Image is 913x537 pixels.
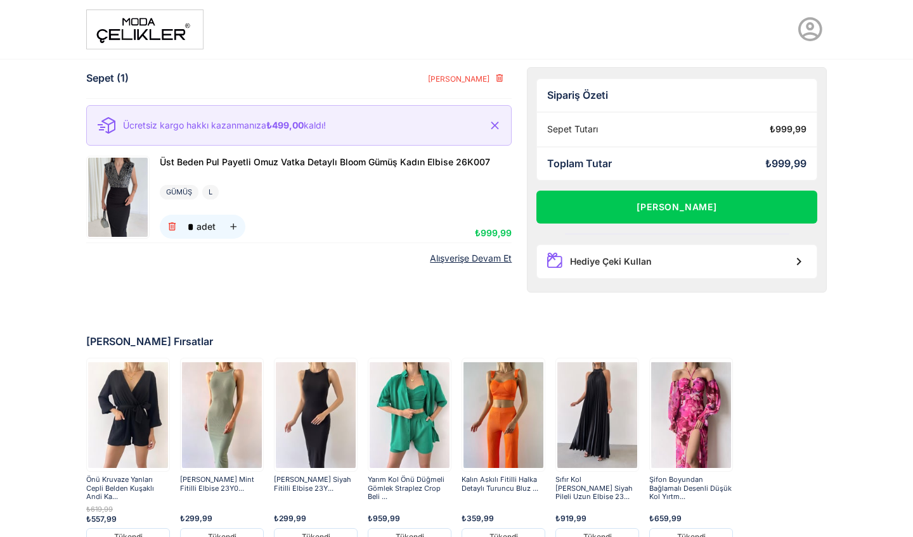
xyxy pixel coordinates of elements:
[536,191,817,224] button: [PERSON_NAME]
[184,215,197,239] input: adet
[202,185,219,199] div: L
[370,360,450,470] img: pietro-uclu-takim-23y000505-e1b0a8.jpg
[86,336,827,348] div: [PERSON_NAME] Fırsatlar
[86,505,170,514] div: ₺619,99
[765,158,806,170] div: ₺999,99
[123,120,326,130] p: Ücretsiz kargo hakkı kazanmanıza kaldı!
[160,185,198,199] div: GÜMÜŞ
[274,476,358,500] a: [PERSON_NAME] Siyah Fitilli Elbise 23Y...
[180,514,264,523] div: ₺299,99
[547,124,598,135] div: Sepet Tutarı
[649,476,733,500] a: Şifon Boyundan Bağlamalı Desenli Düşük Kol Yırtm...
[651,360,731,470] img: sister-elbise-22y000395-4ca5-9.jpg
[274,514,358,523] div: ₺299,99
[555,476,639,500] a: Sıfır Kol [PERSON_NAME] Siyah Pileli Uzun Elbise 23...
[368,476,451,500] a: Yarım Kol Önü Düğmeli Gömlek Straplez Crop Beli ...
[160,156,490,170] a: Üst Beden Pul Payetli Omuz Vatka Detaylı Bloom Gümüş Kadın Elbise 26K007
[197,222,216,231] div: adet
[182,360,262,470] img: yanni-elbise-23y000498-5b5b-0.jpg
[88,158,148,237] img: Üst Beden Pul Payetli Omuz Vatka Detaylı Bloom Gümüş Kadın Elbise 26K007
[463,360,543,470] img: kalin-askili-fitilli-halka-detayli-tur-59-4ef.jpg
[475,227,512,238] span: ₺999,99
[368,514,451,523] div: ₺959,99
[770,124,806,135] div: ₺999,99
[427,74,489,84] span: [PERSON_NAME]
[547,89,806,101] div: Sipariş Özeti
[88,360,168,470] img: andi-sort-tulum-23y000499-4-4208.jpg
[557,360,637,470] img: lana-pileli-uzun-elbise-23y000477-645bdd.jpg
[180,476,264,500] a: [PERSON_NAME] Mint Fitilli Elbise 23Y0...
[649,514,733,523] div: ₺659,99
[86,476,170,500] a: Önü Kruvaze Yanları Cepli Belden Kuşaklı Andi Ka...
[86,72,129,84] div: Sepet (1)
[86,9,204,49] img: moda%20-1.png
[417,67,512,90] button: [PERSON_NAME]
[160,156,490,167] span: Üst Beden Pul Payetli Omuz Vatka Detaylı Bloom Gümüş Kadın Elbise 26K007
[462,514,545,523] div: ₺359,99
[266,120,304,130] b: ₺499,00
[462,476,545,500] a: Kalın Askılı Fitilli Halka Detaylı Turuncu Bluz ...
[555,514,639,523] div: ₺919,99
[570,256,652,267] div: Hediye Çeki Kullan
[547,158,612,170] div: Toplam Tutar
[86,515,170,524] div: ₺557,99
[430,253,512,264] a: Alışverişe Devam Et
[276,360,356,470] img: yanni-elbise-23y000498--c3915.jpg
